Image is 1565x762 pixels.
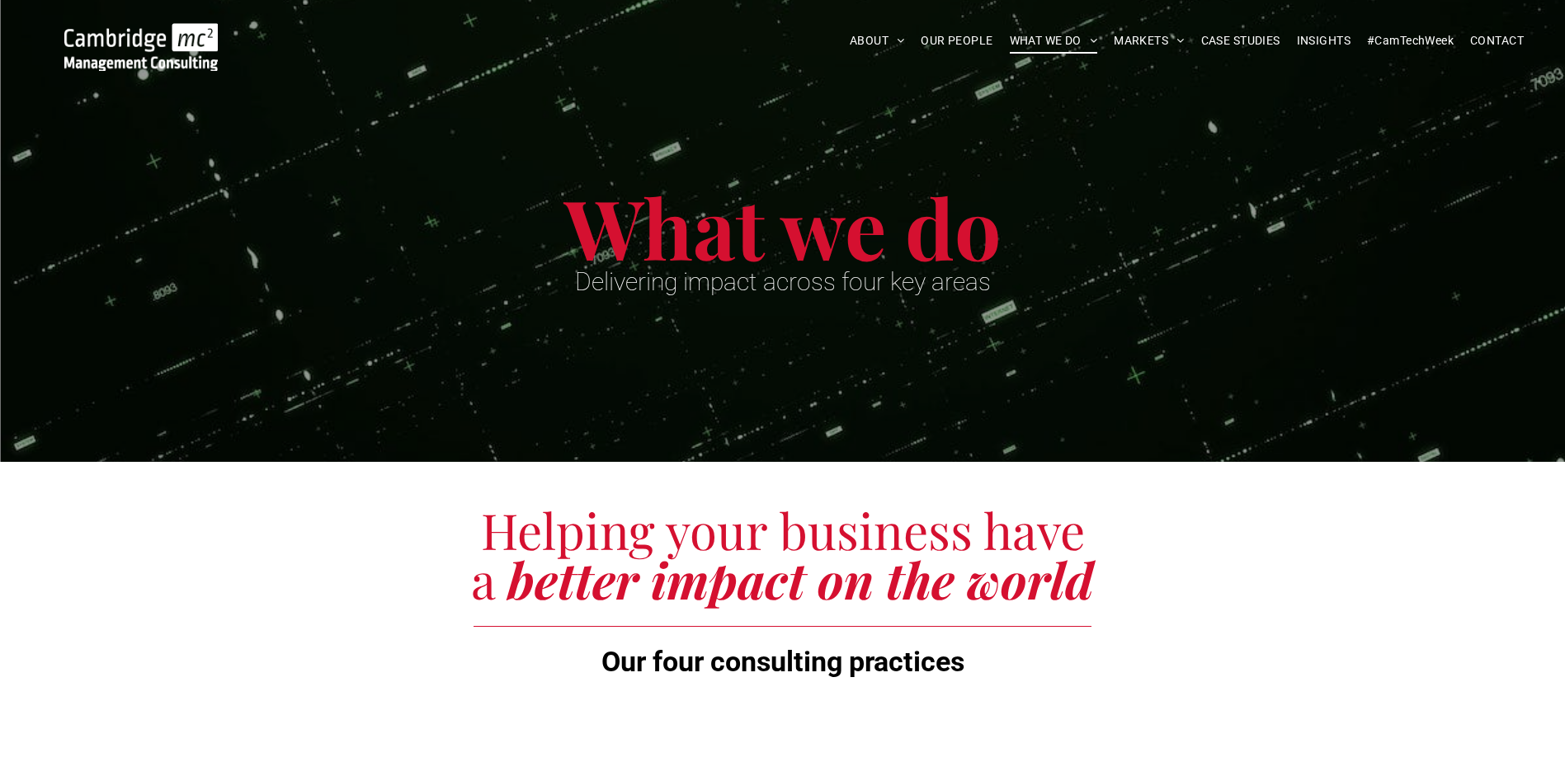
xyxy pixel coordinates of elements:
a: ABOUT [841,28,913,54]
a: OUR PEOPLE [912,28,1001,54]
span: better impact on the world [507,546,1094,612]
a: MARKETS [1105,28,1192,54]
span: What we do [564,172,1002,281]
a: WHAT WE DO [1002,28,1106,54]
a: CONTACT [1462,28,1532,54]
span: Delivering impact across four key areas [575,267,991,296]
a: #CamTechWeek [1359,28,1462,54]
span: Our four consulting practices [601,645,964,678]
span: Helping your business have a [471,496,1085,612]
img: Cambridge MC Logo [64,23,218,71]
a: INSIGHTS [1289,28,1359,54]
a: CASE STUDIES [1193,28,1289,54]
